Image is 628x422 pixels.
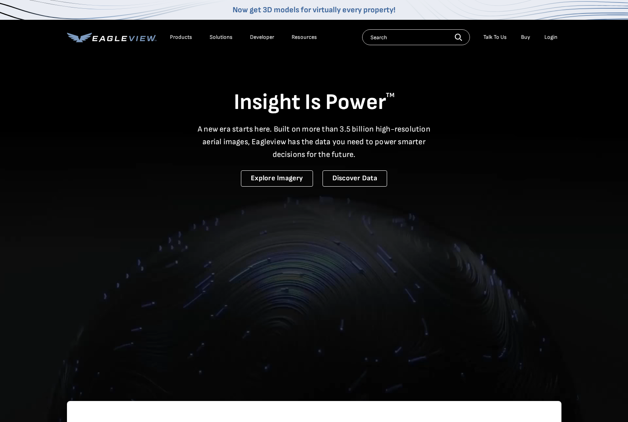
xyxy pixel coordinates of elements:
[250,34,274,41] a: Developer
[233,5,395,15] a: Now get 3D models for virtually every property!
[210,34,233,41] div: Solutions
[362,29,470,45] input: Search
[323,170,387,187] a: Discover Data
[67,89,561,116] h1: Insight Is Power
[521,34,530,41] a: Buy
[292,34,317,41] div: Resources
[241,170,313,187] a: Explore Imagery
[386,92,395,99] sup: TM
[483,34,507,41] div: Talk To Us
[193,123,435,161] p: A new era starts here. Built on more than 3.5 billion high-resolution aerial images, Eagleview ha...
[544,34,557,41] div: Login
[170,34,192,41] div: Products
